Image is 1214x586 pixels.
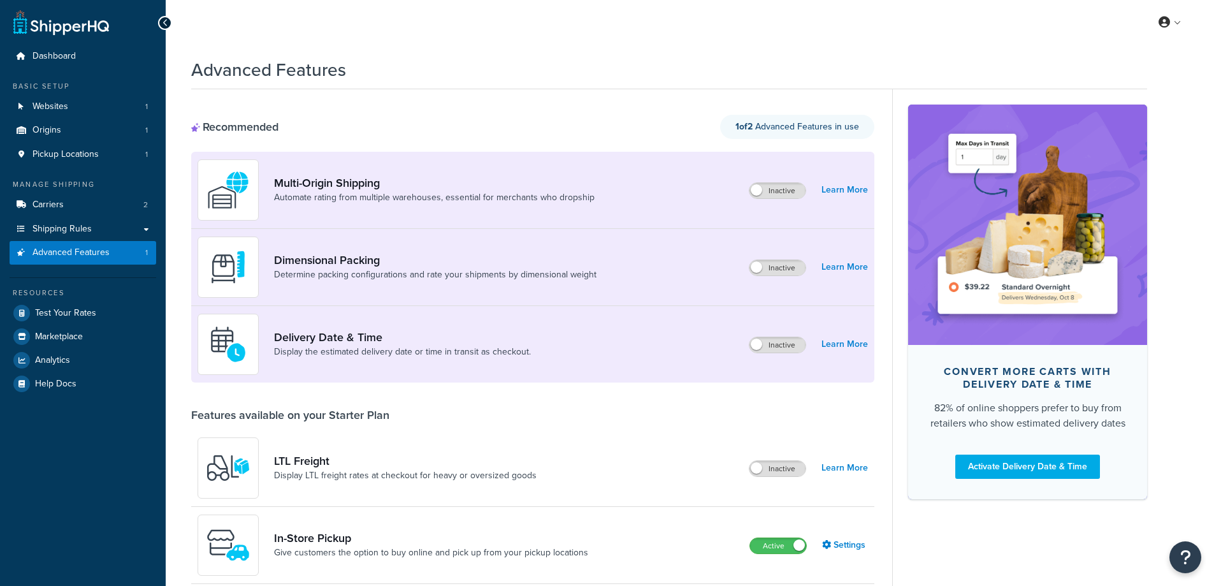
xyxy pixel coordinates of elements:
a: LTL Freight [274,454,537,468]
a: Display LTL freight rates at checkout for heavy or oversized goods [274,469,537,482]
a: Dashboard [10,45,156,68]
a: Marketplace [10,325,156,348]
a: Delivery Date & Time [274,330,531,344]
img: wfgcfpwTIucLEAAAAASUVORK5CYII= [206,523,250,568]
a: Display the estimated delivery date or time in transit as checkout. [274,346,531,358]
a: Advanced Features1 [10,241,156,265]
a: Analytics [10,349,156,372]
div: Basic Setup [10,81,156,92]
span: Pickup Locations [33,149,99,160]
a: Determine packing configurations and rate your shipments by dimensional weight [274,268,596,281]
a: Help Docs [10,372,156,395]
span: Dashboard [33,51,76,62]
li: Origins [10,119,156,142]
div: 82% of online shoppers prefer to buy from retailers who show estimated delivery dates [929,400,1127,431]
span: 1 [145,149,148,160]
span: Advanced Features in use [735,120,859,133]
a: Pickup Locations1 [10,143,156,166]
a: Automate rating from multiple warehouses, essential for merchants who dropship [274,191,595,204]
a: Test Your Rates [10,302,156,325]
span: Origins [33,125,61,136]
img: y79ZsPf0fXUFUhFXDzUgf+ktZg5F2+ohG75+v3d2s1D9TjoU8PiyCIluIjV41seZevKCRuEjTPPOKHJsQcmKCXGdfprl3L4q7... [206,446,250,490]
span: Carriers [33,200,64,210]
h1: Advanced Features [191,57,346,82]
img: feature-image-ddt-36eae7f7280da8017bfb280eaccd9c446f90b1fe08728e4019434db127062ab4.png [927,124,1128,325]
strong: 1 of 2 [735,120,753,133]
img: WatD5o0RtDAAAAAElFTkSuQmCC [206,168,250,212]
label: Inactive [749,337,806,353]
a: Settings [822,536,868,554]
span: Shipping Rules [33,224,92,235]
label: Inactive [749,260,806,275]
a: Activate Delivery Date & Time [955,455,1100,479]
a: Learn More [821,335,868,353]
span: Marketplace [35,332,83,342]
label: Inactive [749,461,806,476]
li: Advanced Features [10,241,156,265]
img: gfkeb5ejjkALwAAAABJRU5ErkJggg== [206,322,250,367]
a: Carriers2 [10,193,156,217]
div: Convert more carts with delivery date & time [929,365,1127,391]
span: 1 [145,247,148,258]
label: Active [750,538,806,553]
span: Advanced Features [33,247,110,258]
span: Help Docs [35,379,76,390]
img: DTVBYsAAAAAASUVORK5CYII= [206,245,250,289]
li: Websites [10,95,156,119]
div: Recommended [191,120,278,134]
button: Open Resource Center [1169,541,1201,573]
label: Inactive [749,183,806,198]
span: 2 [143,200,148,210]
a: Learn More [821,258,868,276]
span: Websites [33,101,68,112]
a: Learn More [821,181,868,199]
a: Dimensional Packing [274,253,596,267]
a: Websites1 [10,95,156,119]
a: In-Store Pickup [274,531,588,545]
div: Manage Shipping [10,179,156,190]
li: Pickup Locations [10,143,156,166]
a: Multi-Origin Shipping [274,176,595,190]
div: Resources [10,288,156,298]
span: 1 [145,101,148,112]
a: Origins1 [10,119,156,142]
li: Carriers [10,193,156,217]
div: Features available on your Starter Plan [191,408,389,422]
a: Learn More [821,459,868,477]
span: Test Your Rates [35,308,96,319]
span: 1 [145,125,148,136]
a: Give customers the option to buy online and pick up from your pickup locations [274,546,588,559]
span: Analytics [35,355,70,366]
a: Shipping Rules [10,217,156,241]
